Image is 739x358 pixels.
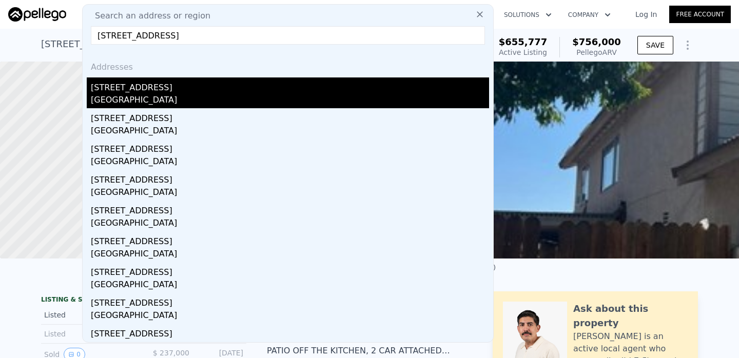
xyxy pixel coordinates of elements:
div: [STREET_ADDRESS] [91,293,489,309]
div: [GEOGRAPHIC_DATA] [91,217,489,231]
a: Log In [623,9,669,19]
div: [STREET_ADDRESS] [91,170,489,186]
div: [STREET_ADDRESS] [91,108,489,125]
img: Pellego [8,7,66,22]
div: [STREET_ADDRESS] , [GEOGRAPHIC_DATA] , CA 92503 [41,37,287,51]
div: [GEOGRAPHIC_DATA] [91,340,489,354]
div: Ask about this property [573,302,688,330]
div: [GEOGRAPHIC_DATA] [91,248,489,262]
div: [GEOGRAPHIC_DATA] [91,186,489,201]
div: [GEOGRAPHIC_DATA] [91,279,489,293]
div: [STREET_ADDRESS] [91,201,489,217]
div: [STREET_ADDRESS] [91,77,489,94]
div: [GEOGRAPHIC_DATA] [91,309,489,324]
div: [STREET_ADDRESS] [91,262,489,279]
div: [GEOGRAPHIC_DATA] [91,125,489,139]
span: $756,000 [572,36,621,47]
div: Listed [44,310,135,320]
div: [STREET_ADDRESS] [91,324,489,340]
div: [STREET_ADDRESS] [91,231,489,248]
button: SAVE [637,36,673,54]
div: LISTING & SALE HISTORY [41,295,246,306]
div: Addresses [87,53,489,77]
input: Enter an address, city, region, neighborhood or zip code [91,26,485,45]
button: Company [560,6,619,24]
a: Free Account [669,6,731,23]
div: Pellego ARV [572,47,621,57]
span: Active Listing [499,48,547,56]
span: Search an address or region [87,10,210,22]
span: $655,777 [499,36,548,47]
button: Show Options [677,35,698,55]
span: $ 237,000 [153,349,189,357]
div: [GEOGRAPHIC_DATA] [91,94,489,108]
button: Solutions [496,6,560,24]
div: Listed [44,329,135,339]
div: [GEOGRAPHIC_DATA] [91,155,489,170]
div: [STREET_ADDRESS] [91,139,489,155]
